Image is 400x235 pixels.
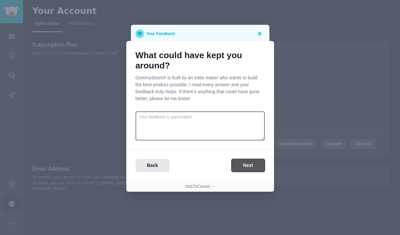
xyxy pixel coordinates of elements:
button: clickToCancel → [185,184,215,190]
button: Back [136,159,169,172]
h1: What could have kept you around? [136,50,265,71]
p: Your Feedback [146,29,175,38]
p: GummySearch is built by an indie maker who wants to build the best product possible. I read every... [136,74,265,102]
button: Next [231,159,264,172]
